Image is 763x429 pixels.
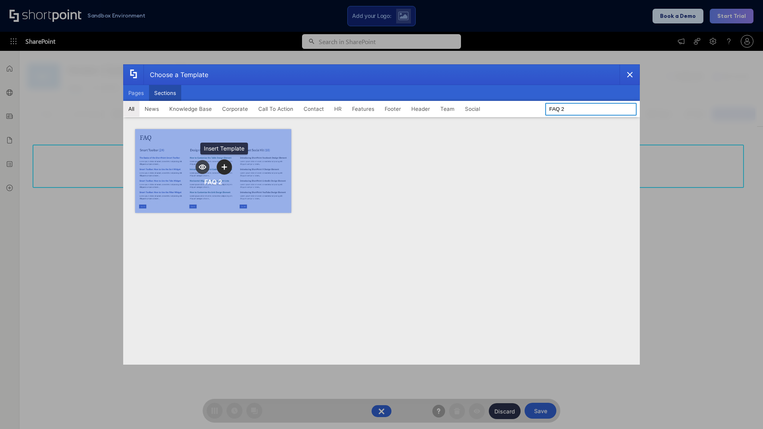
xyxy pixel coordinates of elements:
[435,101,460,117] button: Team
[123,64,640,365] div: template selector
[143,65,208,85] div: Choose a Template
[123,85,149,101] button: Pages
[298,101,329,117] button: Contact
[460,101,485,117] button: Social
[164,101,217,117] button: Knowledge Base
[204,178,222,186] div: FAQ 2
[217,101,253,117] button: Corporate
[380,101,406,117] button: Footer
[139,101,164,117] button: News
[406,101,435,117] button: Header
[123,101,139,117] button: All
[253,101,298,117] button: Call To Action
[149,85,181,101] button: Sections
[329,101,347,117] button: HR
[545,103,637,116] input: Search
[723,391,763,429] iframe: Chat Widget
[347,101,380,117] button: Features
